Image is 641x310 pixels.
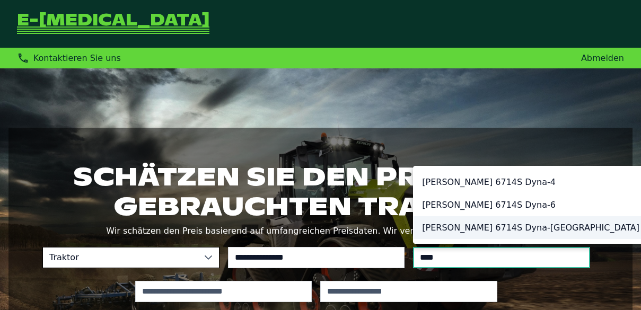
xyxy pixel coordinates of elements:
span: Kontaktieren Sie uns [33,53,121,63]
div: Kontaktieren Sie uns [17,52,121,64]
span: Traktor [43,247,198,268]
p: Wir schätzen den Preis basierend auf umfangreichen Preisdaten. Wir verkaufen und liefern ebenfalls. [42,224,599,238]
a: Abmelden [581,53,624,63]
a: Zurück zur Startseite [17,13,209,35]
h1: Schätzen Sie den Preis Ihres gebrauchten Traktors [42,162,599,221]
